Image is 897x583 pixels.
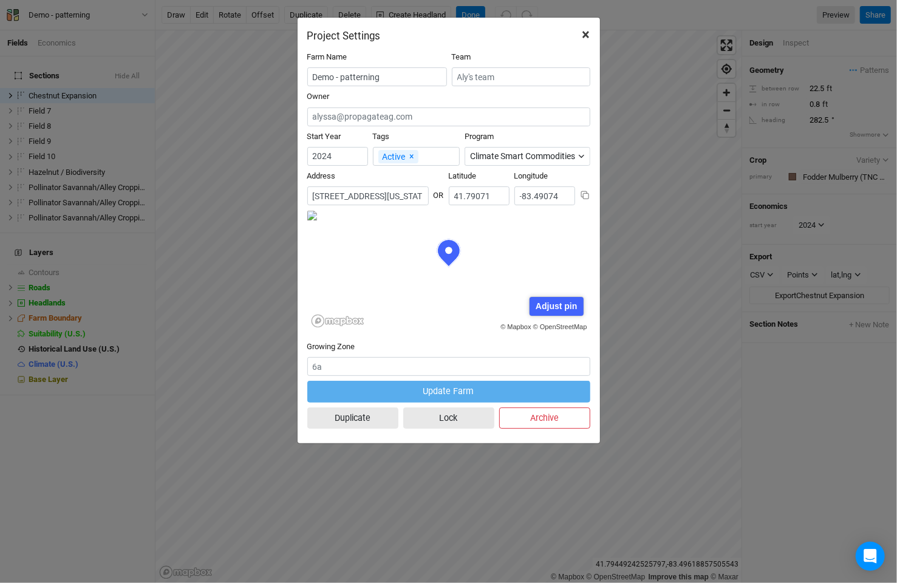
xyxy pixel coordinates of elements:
[307,52,347,63] label: Farm Name
[307,91,330,102] label: Owner
[307,67,447,86] input: Project/Farm Name
[573,18,600,52] button: Close
[307,186,429,205] input: Address (123 James St...)
[378,150,418,163] div: Active
[499,407,590,429] button: Archive
[307,407,398,429] button: Duplicate
[582,26,590,43] span: ×
[452,67,590,86] input: Aly's team
[856,542,885,571] div: Open Intercom Messenger
[514,171,548,182] label: Longitude
[403,407,494,429] button: Lock
[307,30,381,42] h2: Project Settings
[307,357,590,376] input: 6a
[449,186,510,205] input: Latitude
[373,131,390,142] label: Tags
[470,150,575,163] div: Climate Smart Commodities
[311,314,364,328] a: Mapbox logo
[580,190,590,200] button: Copy
[307,147,368,166] input: Start Year
[500,323,531,330] a: © Mapbox
[307,381,590,402] button: Update Farm
[410,151,414,161] span: ×
[307,341,355,352] label: Growing Zone
[533,323,587,330] a: © OpenStreetMap
[465,147,590,166] button: Climate Smart Commodities
[449,171,477,182] label: Latitude
[452,52,471,63] label: Team
[514,186,575,205] input: Longitude
[530,297,584,316] div: Adjust pin
[307,107,590,126] input: alyssa@propagateag.com
[465,131,494,142] label: Program
[307,131,341,142] label: Start Year
[434,180,444,201] div: OR
[307,171,336,182] label: Address
[406,149,418,163] button: Remove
